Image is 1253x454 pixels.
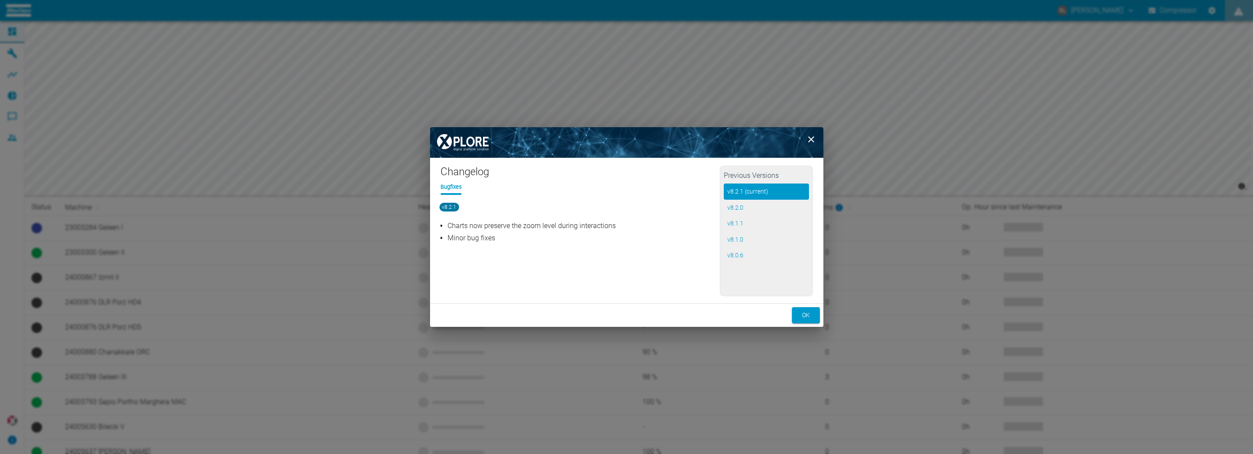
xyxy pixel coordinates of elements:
[724,184,809,200] button: v8.2.1 (current)
[724,170,809,184] h2: Previous Versions
[724,215,809,232] button: v8.1.1
[724,247,809,263] button: v8.0.6
[441,183,462,191] li: Bugfixes
[430,127,496,158] img: XPLORE Logo
[802,131,820,148] button: close
[448,233,717,243] p: Minor bug fixes
[448,221,717,231] p: Charts now preserve the zoom level during interactions
[724,232,809,248] button: v8.1.0
[724,200,809,216] button: v8.2.0
[430,127,823,158] img: background image
[792,307,820,323] button: ok
[439,203,459,211] span: v8.2.1
[441,165,720,183] h1: Changelog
